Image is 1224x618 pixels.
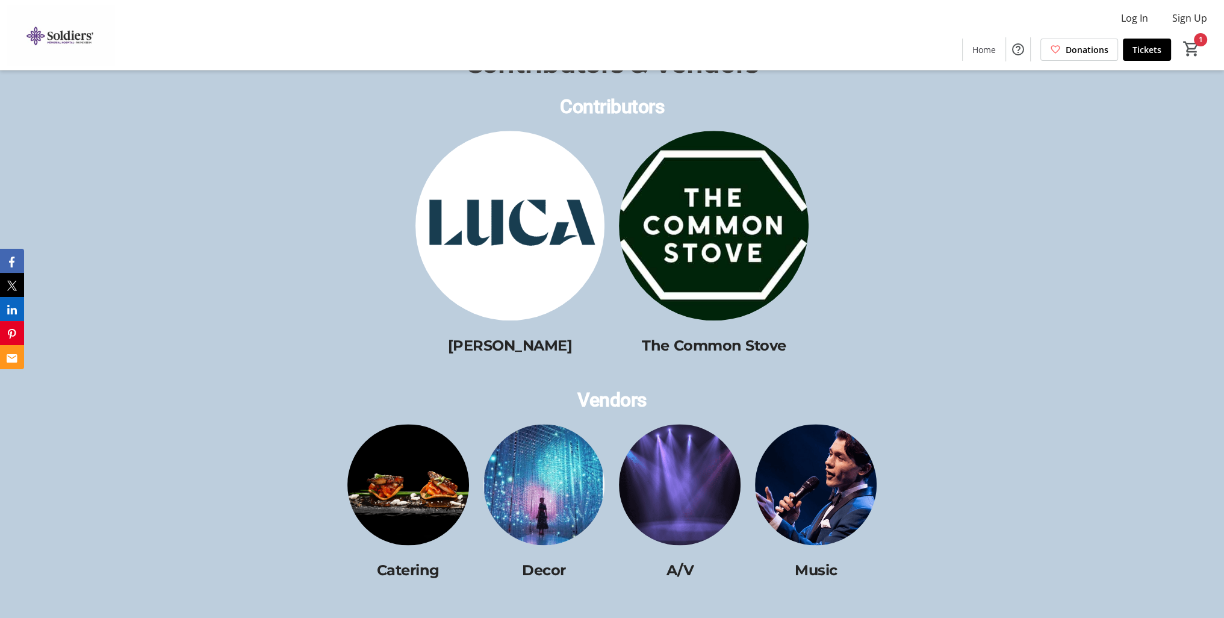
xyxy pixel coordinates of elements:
img: <p>LUCA</p> logo [415,131,605,320]
span: Donations [1066,43,1108,56]
p: Decor [483,560,605,581]
a: Tickets [1123,39,1171,61]
a: Home [963,39,1005,61]
p: Music [755,560,877,581]
span: Log In [1121,11,1148,25]
p: The Common Stove [619,335,809,357]
p: A/V [619,560,741,581]
img: Orillia Soldiers' Memorial Hospital Foundation's Logo [7,5,114,65]
img: <p>The Common Stove</p> logo [619,131,809,320]
p: Catering [347,560,469,581]
span: Tickets [1132,43,1161,56]
span: Contributors [560,95,664,118]
span: Vendors [577,389,647,411]
span: Contributors & Vendors [465,49,759,79]
img: <p>Decor</p> logo [483,424,605,546]
img: <p>A/V</p> logo [619,424,741,546]
span: Home [972,43,996,56]
img: <p>Catering</p> logo [347,424,469,546]
a: Donations [1040,39,1118,61]
span: Sign Up [1172,11,1207,25]
img: <p>Music</p> logo [755,424,877,546]
button: Help [1006,37,1030,61]
button: Sign Up [1163,8,1217,28]
button: Log In [1111,8,1158,28]
p: [PERSON_NAME] [415,335,605,357]
button: Cart [1181,38,1202,60]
